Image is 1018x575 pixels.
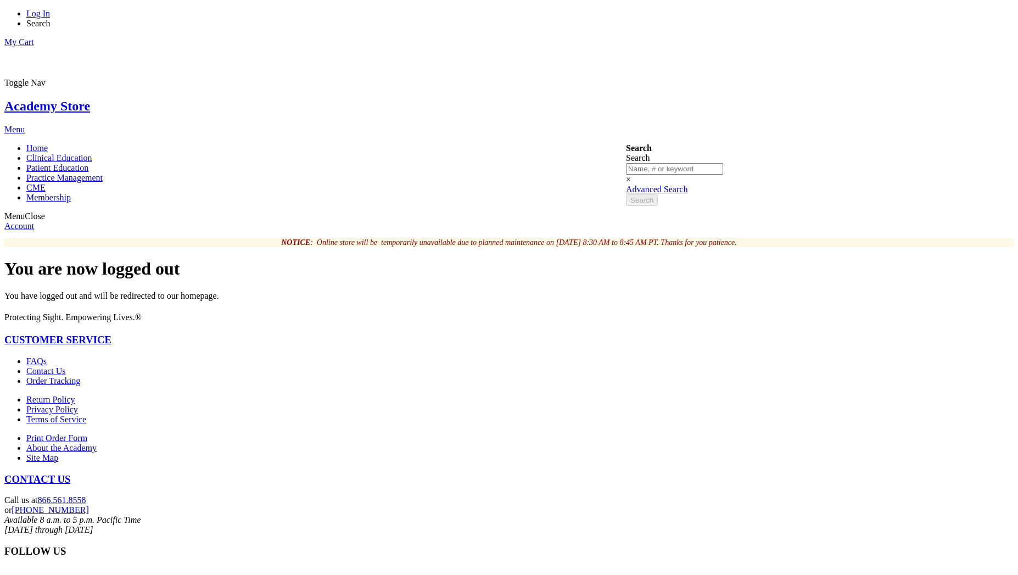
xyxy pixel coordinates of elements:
[4,495,1014,535] p: Call us at or
[26,415,86,424] a: Terms of Service
[4,473,70,485] a: CONTACT US
[26,193,71,202] span: Membership
[4,515,141,534] em: Available 8 a.m. to 5 p.m. Pacific Time [DATE] through [DATE]
[626,194,658,206] button: Search
[626,185,687,194] a: Advanced Search
[626,163,723,175] input: Name, # or keyword
[626,143,652,153] strong: Search
[26,163,88,172] span: Patient Education
[4,125,25,134] a: Menu
[37,495,86,505] a: 866.561.8558
[26,453,58,462] a: Site Map
[626,175,723,185] div: ×
[4,259,180,278] span: You are now logged out
[4,211,25,221] span: Menu
[4,334,111,345] a: CUSTOMER SERVICE
[26,19,51,28] span: Search
[4,545,66,557] a: FOLLOW US
[12,505,88,515] a: [PHONE_NUMBER]
[26,143,48,153] span: Home
[4,291,1014,301] p: You have logged out and will be redirected to our homepage.
[4,37,34,47] a: My Cart
[4,78,46,87] span: Toggle Nav
[281,238,737,247] em: : Online store will be temporarily unavailable due to planned maintenance on [DATE] 8:30 AM to 8:...
[25,211,44,221] span: Close
[626,153,650,163] span: Search
[26,405,78,414] a: Privacy Policy
[26,356,47,366] a: FAQs
[26,183,46,192] span: CME
[4,221,34,231] a: Account
[4,99,90,113] a: Academy Store
[26,376,80,386] a: Order Tracking
[26,395,75,404] a: Return Policy
[26,173,103,182] span: Practice Management
[630,196,653,204] span: Search
[4,312,1014,322] h4: Protecting Sight. Empowering Lives.®
[26,443,97,453] a: About the Academy
[26,9,50,18] a: Log In
[26,433,87,443] a: Print Order Form
[281,238,310,247] strong: NOTICE
[26,153,92,163] span: Clinical Education
[26,366,66,376] a: Contact Us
